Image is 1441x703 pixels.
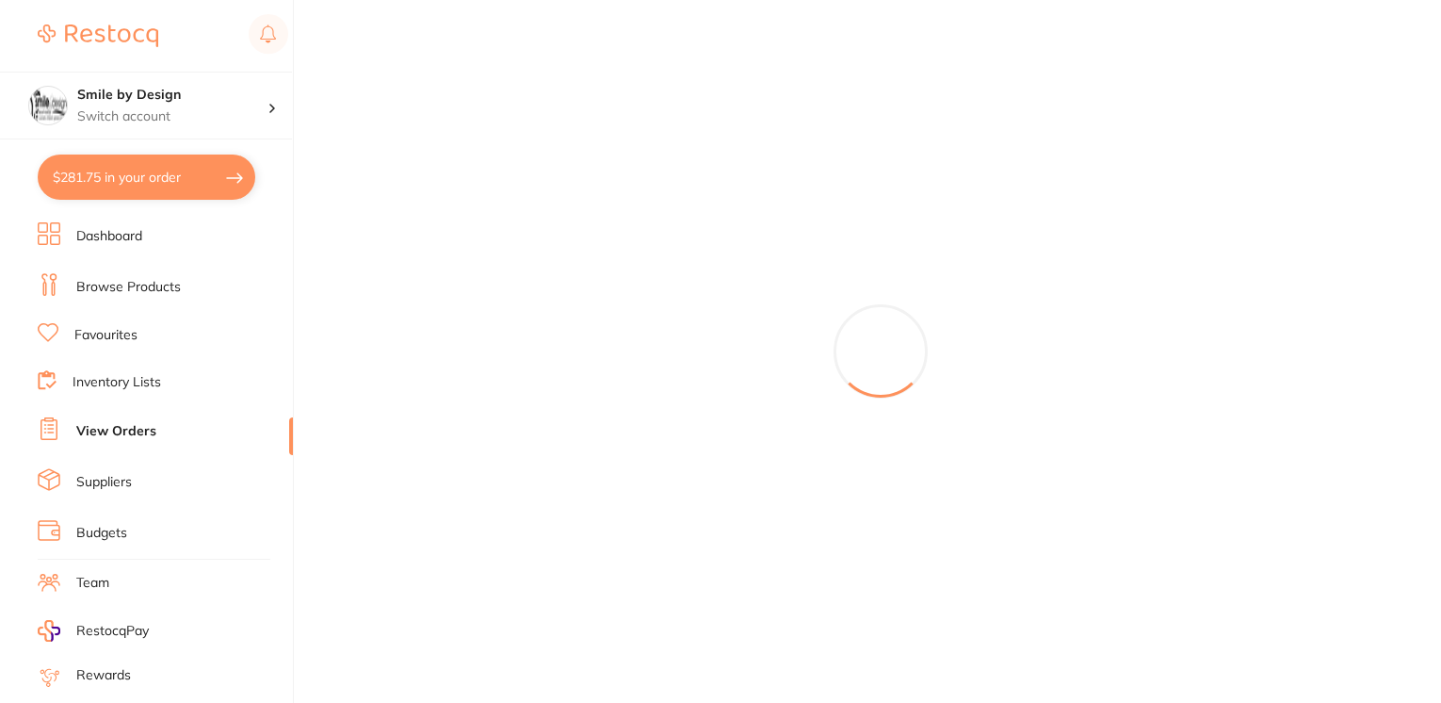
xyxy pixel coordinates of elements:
[38,620,149,642] a: RestocqPay
[76,227,142,246] a: Dashboard
[76,574,109,593] a: Team
[76,473,132,492] a: Suppliers
[73,373,161,392] a: Inventory Lists
[77,86,267,105] h4: Smile by Design
[76,524,127,543] a: Budgets
[76,622,149,641] span: RestocqPay
[77,107,267,126] p: Switch account
[76,666,131,685] a: Rewards
[29,87,67,124] img: Smile by Design
[74,326,138,345] a: Favourites
[38,14,158,57] a: Restocq Logo
[76,422,156,441] a: View Orders
[76,278,181,297] a: Browse Products
[38,155,255,200] button: $281.75 in your order
[38,620,60,642] img: RestocqPay
[38,25,158,47] img: Restocq Logo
